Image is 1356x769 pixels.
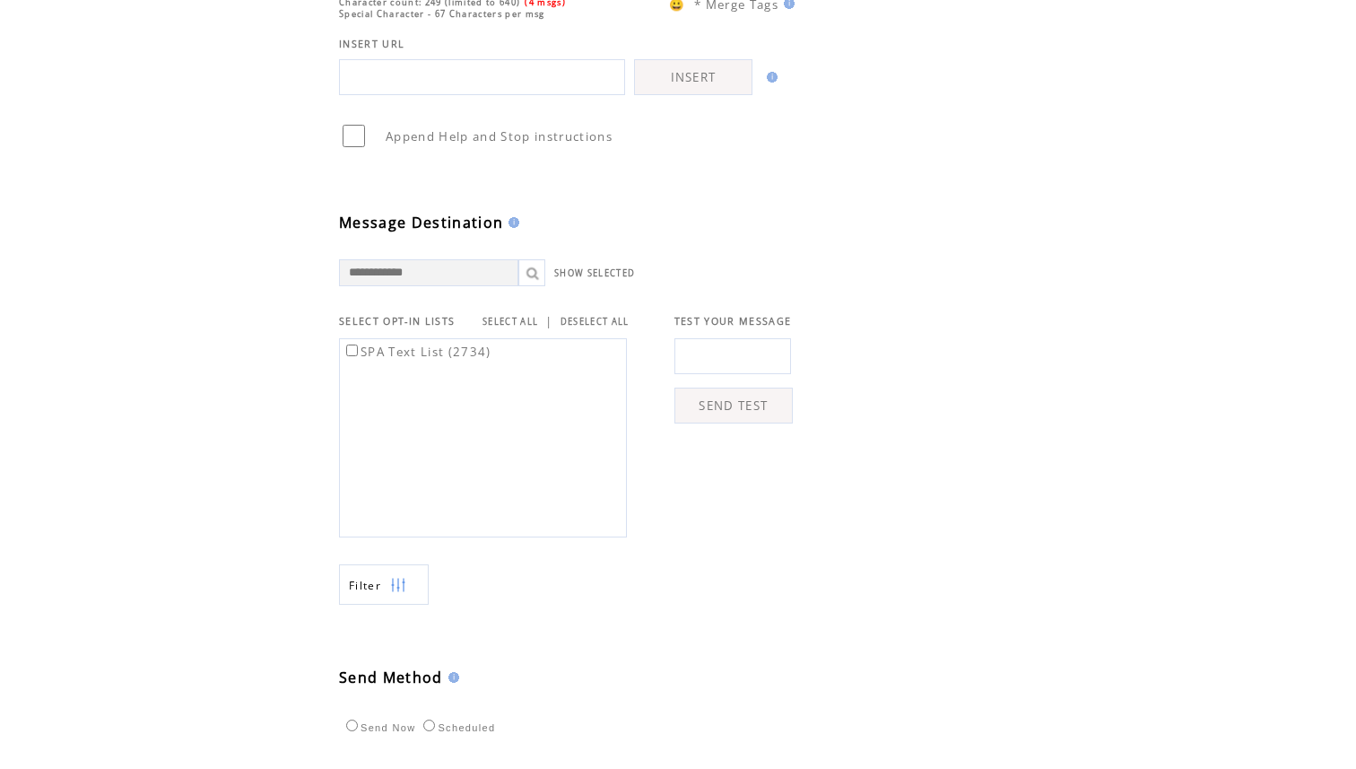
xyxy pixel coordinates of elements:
img: help.gif [443,672,459,683]
a: SEND TEST [674,388,793,424]
a: Filter [339,564,429,605]
span: INSERT URL [339,38,404,50]
input: SPA Text List (2734) [346,345,358,356]
label: SPA Text List (2734) [343,344,491,360]
span: Show filters [349,578,381,593]
label: Send Now [342,722,415,733]
img: help.gif [503,217,519,228]
a: INSERT [634,59,752,95]
a: DESELECT ALL [561,316,630,328]
span: Message Destination [339,213,503,232]
span: | [545,313,552,329]
span: Send Method [339,668,443,687]
span: Append Help and Stop instructions [386,128,613,144]
input: Send Now [346,720,358,731]
span: Special Character - 67 Characters per msg [339,8,545,20]
a: SELECT ALL [482,316,538,328]
a: SHOW SELECTED [554,267,635,279]
img: filters.png [390,565,406,606]
label: Scheduled [419,722,495,733]
span: SELECT OPT-IN LISTS [339,315,455,328]
span: TEST YOUR MESSAGE [674,315,792,328]
img: help.gif [761,72,778,83]
input: Scheduled [423,720,435,731]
